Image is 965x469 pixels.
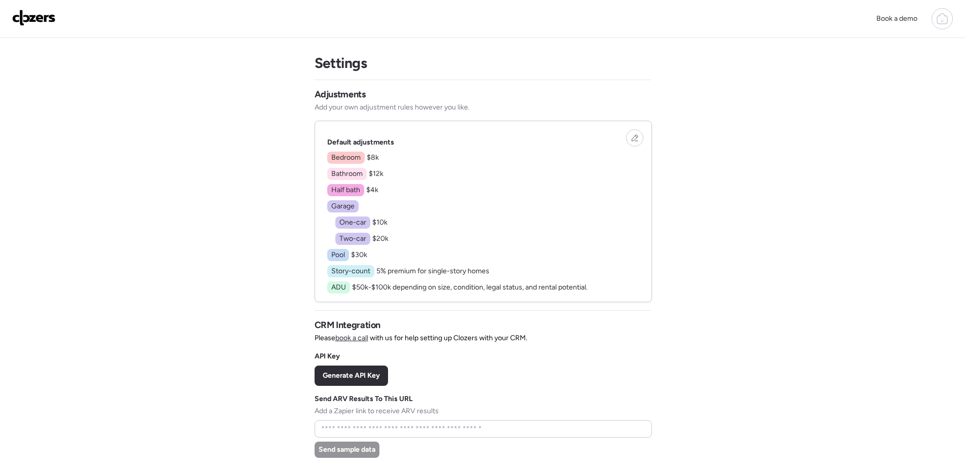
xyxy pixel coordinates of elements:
span: Bathroom [331,169,363,179]
span: $10k [372,218,388,227]
span: Please with us for help setting up Clozers with your CRM. [315,333,527,343]
h3: CRM Integration [315,319,381,331]
img: Logo [12,10,56,26]
span: Book a demo [876,14,917,23]
span: Two-car [339,234,366,244]
span: $8k [367,153,379,162]
span: Story-count [331,266,370,276]
span: Default adjustments [327,138,394,147]
span: ADU [331,282,346,293]
span: Pool [331,250,345,260]
span: 5% premium for single-story homes [376,267,489,275]
span: $30k [351,250,367,259]
span: Generate API Key [323,371,380,381]
span: Bedroom [331,153,361,163]
h1: Settings [315,54,367,71]
span: Add your own adjustment rules however you like. [315,102,470,113]
h3: Adjustments [315,88,366,100]
span: $4k [366,186,378,194]
a: book a call [335,334,368,342]
span: Garage [331,201,355,211]
span: $50k-$100k depending on size, condition, legal status, and rental potential. [352,283,588,292]
label: Send ARV Results To This URL [315,394,413,404]
span: One-car [339,218,366,228]
span: Half bath [331,185,360,195]
span: $20k [372,234,389,243]
span: $12k [369,169,383,178]
span: Add a Zapier link to receive ARV results [315,406,439,416]
span: Send sample data [319,445,375,455]
h3: API Key [315,351,340,362]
